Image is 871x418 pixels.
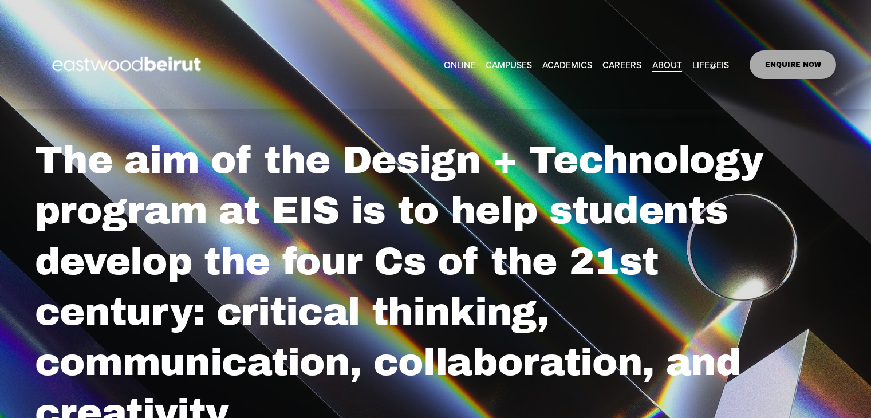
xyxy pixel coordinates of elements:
[602,56,641,73] a: CAREERS
[692,56,729,73] a: folder dropdown
[486,57,532,73] span: CAMPUSES
[542,56,592,73] a: folder dropdown
[692,57,729,73] span: LIFE@EIS
[486,56,532,73] a: folder dropdown
[652,57,682,73] span: ABOUT
[35,36,222,94] img: EastwoodIS Global Site
[542,57,592,73] span: ACADEMICS
[652,56,682,73] a: folder dropdown
[444,56,475,73] a: ONLINE
[750,50,836,79] a: ENQUIRE NOW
